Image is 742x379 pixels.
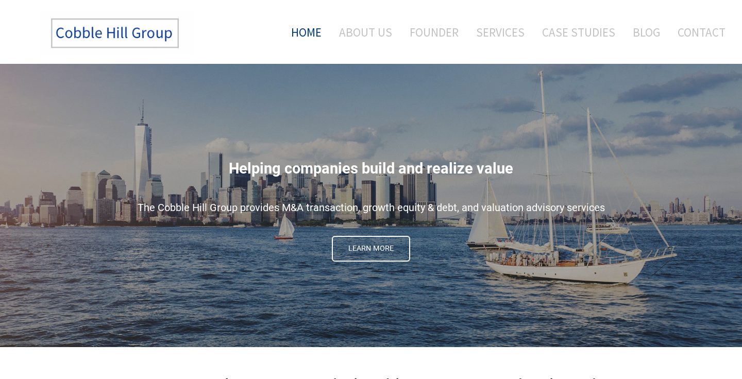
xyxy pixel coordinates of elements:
[468,11,532,54] a: Services
[276,11,329,54] a: Home
[138,201,605,214] span: The Cobble Hill Group provides M&A transaction, growth equity & debt, and valuation advisory serv...
[39,11,194,56] img: The Cobble Hill Group LLC
[333,237,409,261] span: Learn More
[534,11,623,54] a: Case Studies
[229,160,513,177] span: Helping companies build and realize value
[332,236,410,262] a: Learn More
[670,11,726,54] a: Contact
[331,11,400,54] a: About Us
[625,11,668,54] a: Blog
[402,11,466,54] a: Founder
